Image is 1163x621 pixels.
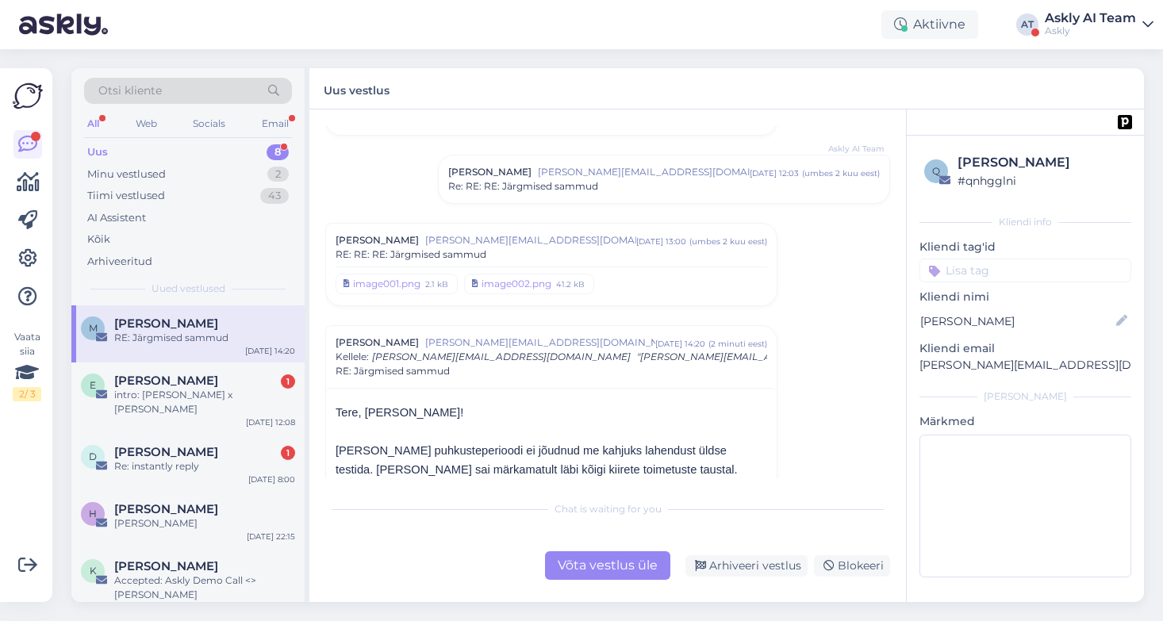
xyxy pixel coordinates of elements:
[114,388,295,416] div: intro: [PERSON_NAME] x [PERSON_NAME]
[87,210,146,226] div: AI Assistent
[98,82,162,99] span: Otsi kliente
[114,559,218,573] span: Karl Mustjõgi
[919,259,1131,282] input: Lisa tag
[114,573,295,602] div: Accepted: Askly Demo Call <> [PERSON_NAME]
[919,289,1131,305] p: Kliendi nimi
[84,113,102,134] div: All
[1045,25,1136,37] div: Askly
[132,113,160,134] div: Web
[114,374,218,388] span: Elena Lehmann
[802,167,880,179] div: ( umbes 2 kuu eest )
[919,413,1131,430] p: Märkmed
[958,172,1127,190] div: # qnhgglni
[1016,13,1038,36] div: AT
[1045,12,1153,37] a: Askly AI TeamAskly
[247,531,295,542] div: [DATE] 22:15
[1118,115,1132,129] img: pd
[750,167,799,179] div: [DATE] 12:03
[425,335,655,350] span: [PERSON_NAME][EMAIL_ADDRESS][DOMAIN_NAME]
[114,331,295,345] div: RE: Järgmised sammud
[353,277,420,291] div: image001.png
[919,239,1131,255] p: Kliendi tag'id
[448,165,532,179] span: [PERSON_NAME]
[114,445,218,459] span: Dominique Michel
[919,389,1131,404] div: [PERSON_NAME]
[825,143,885,155] span: Askly AI Team
[336,233,419,247] span: [PERSON_NAME]
[685,555,808,577] div: Arhiveeri vestlus
[545,551,670,580] div: Võta vestlus üle
[932,165,940,177] span: q
[336,335,419,350] span: [PERSON_NAME]
[13,330,41,401] div: Vaata siia
[555,277,586,291] div: 41.2 kB
[13,81,43,111] img: Askly Logo
[114,316,218,331] span: Martin Möls
[920,312,1113,330] input: Lisa nimi
[87,188,165,204] div: Tiimi vestlused
[260,188,289,204] div: 43
[814,555,890,577] div: Blokeeri
[87,167,166,182] div: Minu vestlused
[448,179,598,194] span: Re: RE: RE: Järgmised sammud
[1045,12,1136,25] div: Askly AI Team
[919,215,1131,229] div: Kliendi info
[246,416,295,428] div: [DATE] 12:08
[267,144,289,160] div: 8
[324,78,390,99] label: Uus vestlus
[919,340,1131,357] p: Kliendi email
[248,473,295,485] div: [DATE] 8:00
[336,247,486,262] span: RE: RE: RE: Järgmised sammud
[636,236,686,247] div: [DATE] 13:00
[245,345,295,357] div: [DATE] 14:20
[89,450,97,462] span: D
[259,113,292,134] div: Email
[425,233,636,247] span: [PERSON_NAME][EMAIL_ADDRESS][DOMAIN_NAME]
[655,338,705,350] div: [DATE] 14:20
[281,446,295,460] div: 1
[267,167,289,182] div: 2
[114,502,218,516] span: Hans Niinemäe
[89,508,97,519] span: H
[482,277,551,291] div: image002.png
[90,565,97,577] span: K
[90,379,96,391] span: E
[190,113,228,134] div: Socials
[538,165,750,179] span: [PERSON_NAME][EMAIL_ADDRESS][DOMAIN_NAME]
[87,144,108,160] div: Uus
[708,338,767,350] div: ( 2 minuti eest )
[336,364,450,378] span: RE: Järgmised sammud
[919,357,1131,374] p: [PERSON_NAME][EMAIL_ADDRESS][DOMAIN_NAME]
[13,387,41,401] div: 2 / 3
[424,277,450,291] div: 2.1 kB
[87,232,110,247] div: Kõik
[114,516,295,531] div: [PERSON_NAME]
[114,459,295,473] div: Re: instantly reply
[881,10,978,39] div: Aktiivne
[89,322,98,334] span: M
[281,374,295,389] div: 1
[372,351,631,362] span: [PERSON_NAME][EMAIL_ADDRESS][DOMAIN_NAME]
[152,282,225,296] span: Uued vestlused
[336,406,754,590] span: Tere, [PERSON_NAME]! [PERSON_NAME] puhkusteperioodi ei jõudnud me kahjuks lahendust üldse testida...
[689,236,767,247] div: ( umbes 2 kuu eest )
[637,351,902,362] span: "[PERSON_NAME][EMAIL_ADDRESS][DOMAIN_NAME]"
[325,502,890,516] div: Chat is waiting for you
[87,254,152,270] div: Arhiveeritud
[958,153,1127,172] div: [PERSON_NAME]
[336,351,369,362] span: Kellele :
